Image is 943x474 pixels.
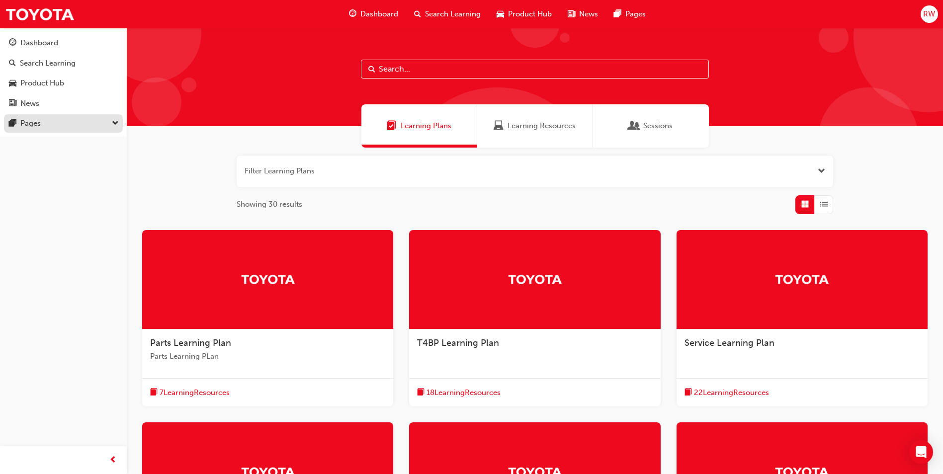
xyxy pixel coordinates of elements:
[9,59,16,68] span: search-icon
[4,54,123,73] a: Search Learning
[160,387,230,398] span: 7 Learning Resources
[508,120,576,132] span: Learning Resources
[508,8,552,20] span: Product Hub
[401,120,451,132] span: Learning Plans
[9,79,16,88] span: car-icon
[20,37,58,49] div: Dashboard
[9,99,16,108] span: news-icon
[560,4,606,24] a: news-iconNews
[568,8,575,20] span: news-icon
[406,4,489,24] a: search-iconSearch Learning
[112,117,119,130] span: down-icon
[425,8,481,20] span: Search Learning
[150,387,230,399] button: book-icon7LearningResources
[241,270,295,288] img: Trak
[489,4,560,24] a: car-iconProduct Hub
[921,5,938,23] button: RW
[417,387,501,399] button: book-icon18LearningResources
[801,199,809,210] span: Grid
[9,119,16,128] span: pages-icon
[820,199,828,210] span: List
[494,120,504,132] span: Learning Resources
[427,387,501,398] span: 18 Learning Resources
[20,58,76,69] div: Search Learning
[360,8,398,20] span: Dashboard
[774,270,829,288] img: Trak
[4,34,123,52] a: Dashboard
[237,199,302,210] span: Showing 30 results
[4,114,123,133] button: Pages
[417,387,425,399] span: book-icon
[4,74,123,92] a: Product Hub
[4,94,123,113] a: News
[593,104,709,148] a: SessionsSessions
[349,8,356,20] span: guage-icon
[5,3,75,25] img: Trak
[150,351,385,362] span: Parts Learning PLan
[417,337,499,348] span: T4BP Learning Plan
[20,98,39,109] div: News
[629,120,639,132] span: Sessions
[508,270,562,288] img: Trak
[477,104,593,148] a: Learning ResourcesLearning Resources
[694,387,769,398] span: 22 Learning Resources
[142,230,393,407] a: TrakParts Learning PlanParts Learning PLanbook-icon7LearningResources
[9,39,16,48] span: guage-icon
[625,8,646,20] span: Pages
[685,387,692,399] span: book-icon
[414,8,421,20] span: search-icon
[643,120,673,132] span: Sessions
[685,387,769,399] button: book-icon22LearningResources
[150,337,231,348] span: Parts Learning Plan
[923,8,935,20] span: RW
[4,32,123,114] button: DashboardSearch LearningProduct HubNews
[677,230,928,407] a: TrakService Learning Planbook-icon22LearningResources
[20,78,64,89] div: Product Hub
[818,165,825,177] button: Open the filter
[109,454,117,467] span: prev-icon
[606,4,654,24] a: pages-iconPages
[341,4,406,24] a: guage-iconDashboard
[614,8,621,20] span: pages-icon
[387,120,397,132] span: Learning Plans
[361,60,709,79] input: Search...
[497,8,504,20] span: car-icon
[150,387,158,399] span: book-icon
[909,440,933,464] div: Open Intercom Messenger
[409,230,660,407] a: TrakT4BP Learning Planbook-icon18LearningResources
[685,337,774,348] span: Service Learning Plan
[20,118,41,129] div: Pages
[368,64,375,75] span: Search
[361,104,477,148] a: Learning PlansLearning Plans
[579,8,598,20] span: News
